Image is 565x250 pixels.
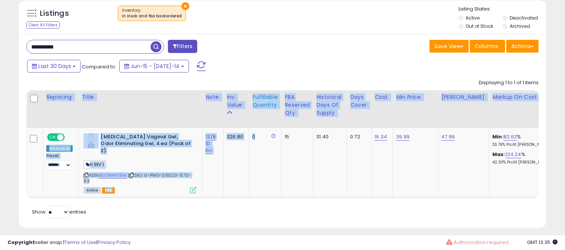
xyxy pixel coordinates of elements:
div: Repricing [46,93,75,101]
a: Terms of Use [64,239,96,246]
span: All listings currently available for purchase on Amazon [84,187,101,194]
div: FBA Reserved Qty [285,93,310,117]
span: Inventory : [122,8,182,19]
label: Deactivated [510,15,538,21]
span: Show: entries [32,208,86,215]
span: Columns [475,42,498,50]
label: Active [466,15,480,21]
div: ASIN: [84,133,196,193]
b: Max: [492,151,506,158]
button: Save View [429,40,469,53]
div: % [492,133,555,147]
b: Min: [492,133,504,140]
div: Title [82,93,199,101]
button: Last 30 Days [27,60,81,73]
span: FBA [102,187,115,194]
span: | SKU: G-PWG-031023-9.70-63 [84,172,191,183]
span: Compared to: [82,63,116,70]
a: 39.99 [396,133,410,141]
button: Jun-15 - [DATE]-14 [119,60,189,73]
div: in stock and fba backordered [122,14,182,19]
a: B00XMNT8AK [99,172,127,179]
p: 33.76% Profit [PERSON_NAME] [492,142,555,147]
span: Jun-15 - [DATE]-14 [131,62,180,70]
div: 15 [285,133,307,140]
a: 82.62 [504,133,517,141]
button: × [181,2,189,10]
span: Authorization required [454,239,509,246]
span: H.INV.1 [84,160,106,169]
div: 0.72 [350,133,365,140]
a: 13/8 ID: bo [206,133,216,154]
div: % [492,151,555,165]
div: Preset: [46,153,73,170]
p: Listing States: [458,6,546,13]
button: Filters [168,40,197,53]
div: Displaying 1 to 1 of 1 items [479,79,539,86]
a: 124.24 [506,151,521,158]
label: Archived [510,23,530,29]
div: Clear All Filters [26,21,60,29]
div: Inv. value [227,93,246,109]
div: 31.40 [316,133,341,140]
div: [PERSON_NAME] [441,93,486,101]
img: 41W3HSufRUL._SL40_.jpg [84,133,99,148]
span: ON [48,134,57,140]
div: Cost [375,93,390,101]
th: The percentage added to the cost of goods (COGS) that forms the calculator for Min & Max prices. [489,90,561,128]
h5: Listings [40,8,69,19]
p: 42.30% Profit [PERSON_NAME] [492,160,555,165]
span: Last 30 Days [38,62,71,70]
div: 326.80 [227,133,243,140]
button: Actions [506,40,539,53]
a: Privacy Policy [97,239,131,246]
div: 0 [252,133,276,140]
b: [MEDICAL_DATA] Vaginal Gel, Odor Eliminating Gel, 4 ea (Pack of 2) [101,133,192,156]
div: Historical Days Of Supply [316,93,344,117]
div: Fulfillable Quantity [252,93,278,109]
div: seller snap | | [8,239,131,246]
div: Min Price [396,93,435,101]
a: 16.34 [375,133,387,141]
label: Out of Stock [466,23,493,29]
button: Columns [470,40,505,53]
strong: Copyright [8,239,35,246]
div: Amazon AI [46,145,73,152]
a: 47.99 [441,133,455,141]
div: Days Cover [350,93,368,109]
span: 2025-08-14 13:35 GMT [527,239,557,246]
div: Note [206,93,220,101]
span: OFF [64,134,76,140]
div: Markup on Cost [492,93,557,101]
